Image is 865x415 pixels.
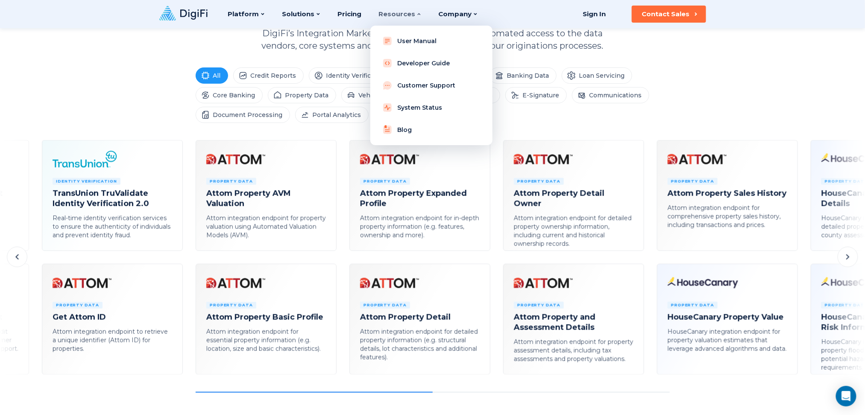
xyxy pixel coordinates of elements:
p: Attom integration endpoint for property valuation using Automated Valuation Models (AVM). [206,214,326,240]
div: Contact Sales [642,10,690,18]
li: Vehicle Data [341,87,405,103]
p: Attom integration endpoint for detailed property ownership information, including current and his... [514,214,633,248]
h4: Attom Property Detail [360,312,480,322]
li: Portal Analytics [295,107,369,123]
li: Core Banking [196,87,263,103]
p: Attom integration endpoint to retrieve a unique identifier (Attom ID) for properties. [53,327,172,353]
h4: Attom Property and Assessment Details [514,312,633,333]
span: Property Data [668,178,718,185]
h4: Attom Property Sales History [668,188,787,199]
li: Document Processing [196,107,290,123]
p: DigiFi’s Integration Marketplace gives you instant, automated access to the data vendors, core sy... [247,27,619,52]
div: Open Intercom Messenger [836,386,856,406]
span: Property Data [206,178,256,185]
span: Property Data [514,302,564,309]
p: HouseCanary integration endpoint for property valuation estimates that leverage advanced algorith... [668,327,787,353]
li: Banking Data [490,67,557,84]
li: Credit Reports [233,67,304,84]
a: Customer Support [377,77,486,94]
li: Identity Verification [309,67,394,84]
h4: TransUnion TruValidate Identity Verification 2.0 [53,188,172,209]
p: Attom integration endpoint for detailed property information (e.g. structural details, lot charac... [360,327,480,362]
span: Identity Verification [53,178,120,185]
a: Developer Guide [377,55,486,72]
a: Blog [377,121,486,138]
h4: Attom Property AVM Valuation [206,188,326,209]
h4: Get Attom ID [53,312,172,322]
h4: Attom Property Detail Owner [514,188,633,209]
li: E-Signature [505,87,567,103]
span: Property Data [360,178,410,185]
li: Loan Servicing [562,67,632,84]
span: Property Data [360,302,410,309]
p: Attom integration endpoint for essential property information (e.g. location, size and basic char... [206,327,326,353]
li: Property Data [268,87,336,103]
a: System Status [377,99,486,116]
h4: HouseCanary Property Value [668,312,787,322]
h4: Attom Property Expanded Profile [360,188,480,209]
p: Attom integration endpoint for in-depth property information (e.g. features, ownership and more). [360,214,480,240]
h4: Attom Property Basic Profile [206,312,326,322]
span: Property Data [206,302,256,309]
span: Property Data [668,302,718,309]
span: Property Data [514,178,564,185]
p: Attom integration endpoint for comprehensive property sales history, including transactions and p... [668,204,787,229]
p: Attom integration endpoint for property assessment details, including tax assessments and propert... [514,338,633,363]
span: Property Data [53,302,103,309]
a: Sign In [572,6,616,23]
li: Communications [572,87,649,103]
li: All [196,67,228,84]
a: User Manual [377,32,486,50]
p: Real-time identity verification services to ensure the authenticity of individuals and prevent id... [53,214,172,240]
button: Contact Sales [632,6,706,23]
